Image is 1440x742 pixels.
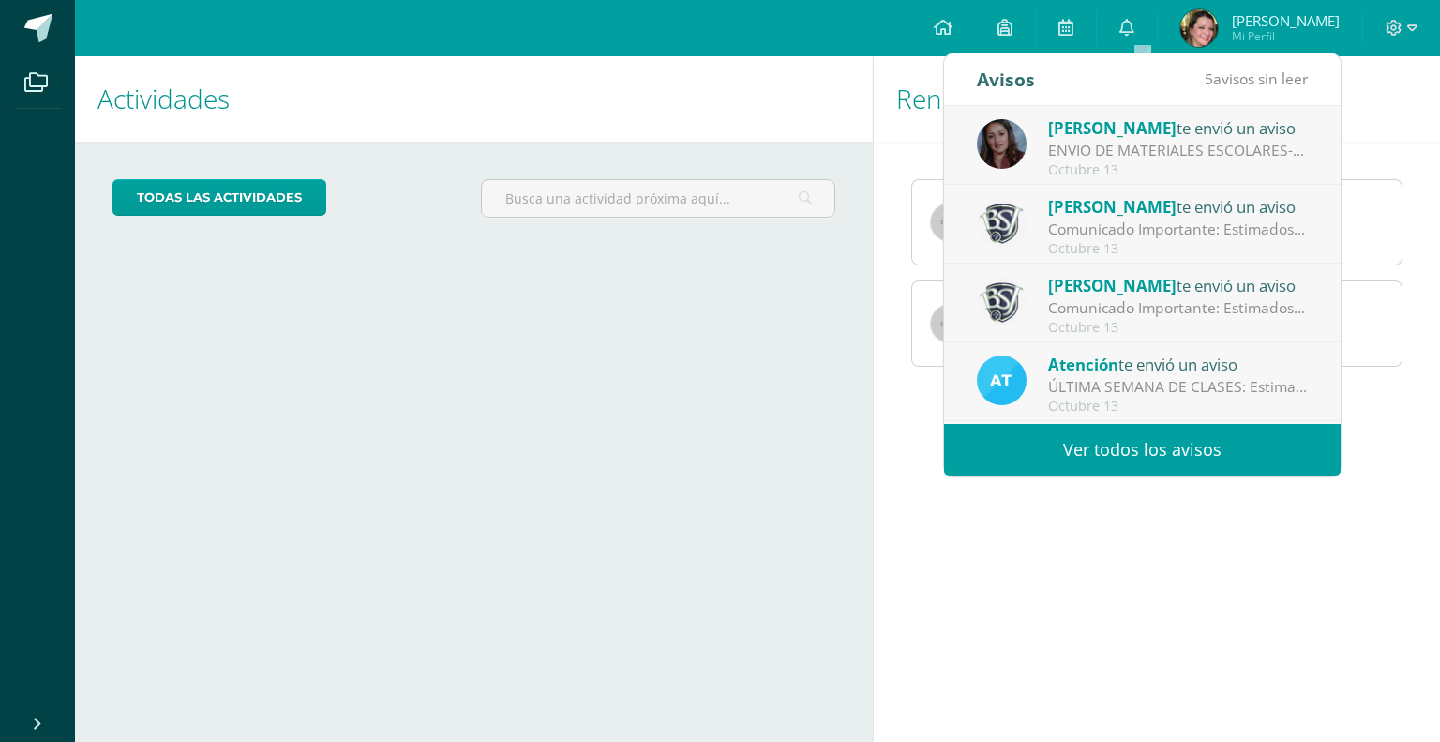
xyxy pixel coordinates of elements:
div: ÚLTIMA SEMANA DE CLASES: Estimados padres de familia, Deseamos una semana llena de bendiciones. C... [1048,376,1309,398]
div: Octubre 13 [1048,399,1309,415]
span: [PERSON_NAME] [1048,275,1177,296]
div: te envió un aviso [1048,194,1309,219]
div: Octubre 13 [1048,162,1309,178]
a: Ver todos los avisos [944,424,1341,476]
div: te envió un aviso [1048,115,1309,140]
div: te envió un aviso [1048,273,1309,297]
img: 9fc725f787f6a993fc92a288b7a8b70c.png [977,356,1027,405]
span: [PERSON_NAME] [1048,196,1177,218]
div: Avisos [977,53,1035,105]
a: todas las Actividades [112,179,326,216]
span: avisos sin leer [1205,68,1308,89]
div: te envió un aviso [1048,352,1309,376]
span: [PERSON_NAME] [1232,11,1340,30]
h1: Actividades [97,56,850,142]
h1: Rendimiento de mis hijos [896,56,1417,142]
span: Atención [1048,354,1118,375]
img: ddb8870b56fda45cd04090e7e220d5c7.png [977,119,1027,169]
span: [PERSON_NAME] [1048,117,1177,139]
div: Octubre 13 [1048,241,1309,257]
img: 65x65 [931,305,968,342]
img: 65x65 [931,204,968,241]
img: 9b923b7a5257eca232f958b02ed92d0f.png [977,277,1027,326]
span: 5 [1205,68,1213,89]
img: ed9df393e7705bac491ebdbe7562c964.png [1180,9,1218,47]
div: Comunicado Importante: Estimados padres de familia, revisar imagen adjunta. [1048,297,1309,319]
div: Comunicado Importante: Estimados padres de familia, revisar imagen adjunta. [1048,219,1309,240]
div: ENVIO DE MATERIALES ESCOLARES-CAJA DE LETRAS: Estimados padres de familia: Reciban un cordial sal... [1048,140,1309,161]
span: Mi Perfil [1232,28,1340,44]
div: Octubre 13 [1048,320,1309,336]
input: Busca una actividad próxima aquí... [482,180,833,217]
img: 9b923b7a5257eca232f958b02ed92d0f.png [977,198,1027,248]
